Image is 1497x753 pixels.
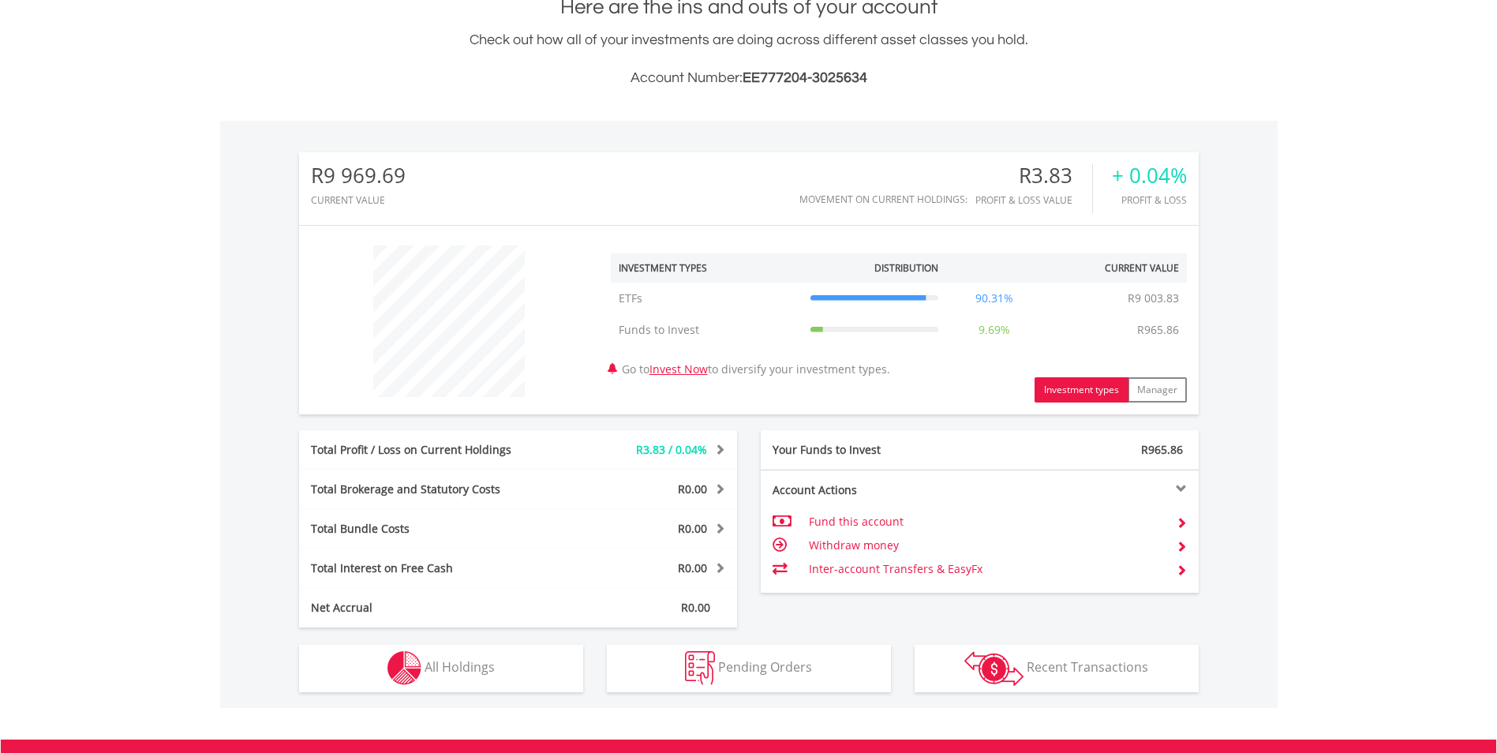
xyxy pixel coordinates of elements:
div: Movement on Current Holdings: [799,194,967,204]
span: Recent Transactions [1027,658,1148,676]
th: Current Value [1042,253,1187,283]
h3: Account Number: [299,67,1199,89]
td: Withdraw money [809,534,1163,557]
div: Your Funds to Invest [761,442,980,458]
button: Investment types [1035,377,1128,403]
div: Check out how all of your investments are doing across different asset classes you hold. [299,29,1199,89]
td: Funds to Invest [611,314,803,346]
td: Inter-account Transfers & EasyFx [809,557,1163,581]
th: Investment Types [611,253,803,283]
div: Profit & Loss [1112,195,1187,205]
td: 9.69% [946,314,1042,346]
span: Pending Orders [718,658,812,676]
div: R9 969.69 [311,164,406,187]
div: Account Actions [761,482,980,498]
td: R965.86 [1129,314,1187,346]
span: R0.00 [678,481,707,496]
div: Total Bundle Costs [299,521,555,537]
div: Net Accrual [299,600,555,616]
div: Distribution [874,261,938,275]
td: ETFs [611,283,803,314]
div: Go to to diversify your investment types. [599,238,1199,403]
a: Invest Now [649,362,708,376]
img: holdings-wht.png [387,651,421,685]
img: pending_instructions-wht.png [685,651,715,685]
button: All Holdings [299,645,583,692]
td: R9 003.83 [1120,283,1187,314]
div: R3.83 [975,164,1092,187]
span: All Holdings [425,658,495,676]
button: Pending Orders [607,645,891,692]
span: R0.00 [678,521,707,536]
span: R0.00 [678,560,707,575]
div: CURRENT VALUE [311,195,406,205]
img: transactions-zar-wht.png [964,651,1024,686]
span: EE777204-3025634 [743,70,867,85]
td: 90.31% [946,283,1042,314]
div: Total Profit / Loss on Current Holdings [299,442,555,458]
div: Total Interest on Free Cash [299,560,555,576]
div: + 0.04% [1112,164,1187,187]
td: Fund this account [809,510,1163,534]
span: R0.00 [681,600,710,615]
div: Profit & Loss Value [975,195,1092,205]
span: R3.83 / 0.04% [636,442,707,457]
span: R965.86 [1141,442,1183,457]
button: Manager [1128,377,1187,403]
div: Total Brokerage and Statutory Costs [299,481,555,497]
button: Recent Transactions [915,645,1199,692]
